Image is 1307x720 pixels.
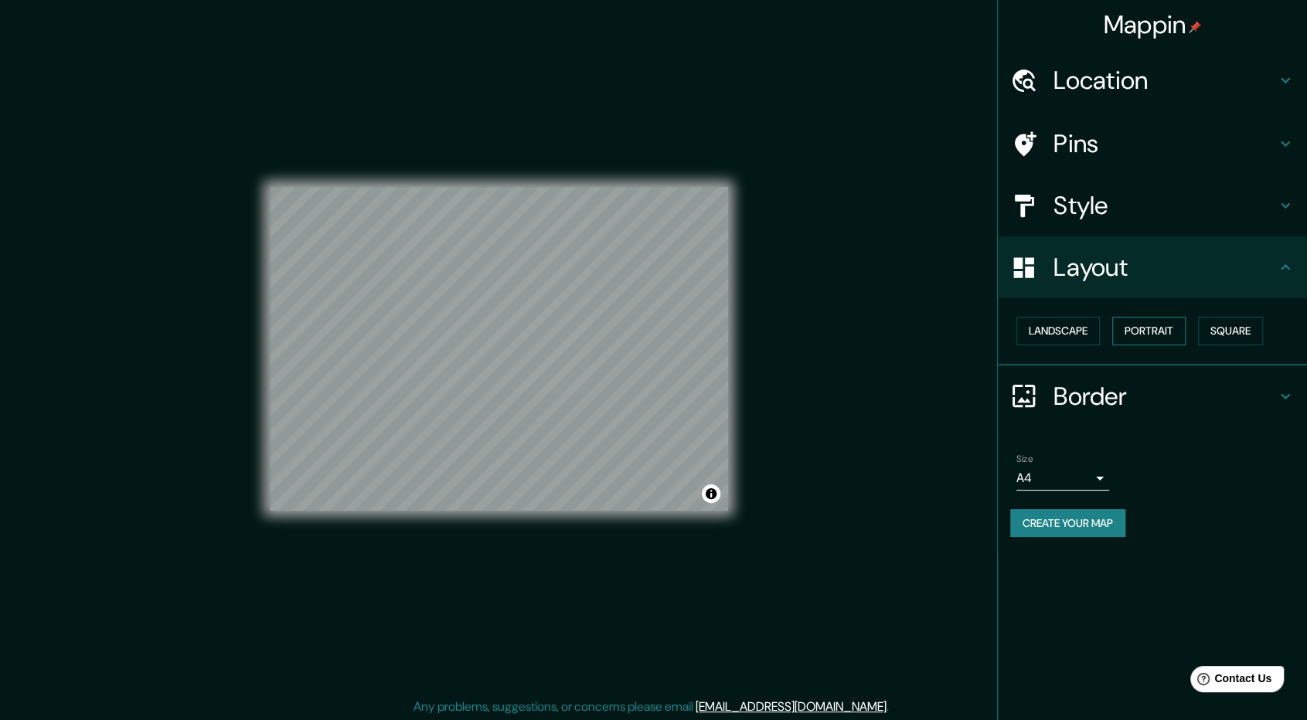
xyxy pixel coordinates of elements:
[696,698,887,715] a: [EMAIL_ADDRESS][DOMAIN_NAME]
[998,365,1307,427] div: Border
[1010,509,1125,538] button: Create your map
[1016,452,1033,465] label: Size
[1053,381,1276,412] h4: Border
[1189,21,1201,33] img: pin-icon.png
[1053,190,1276,221] h4: Style
[1198,317,1263,345] button: Square
[998,113,1307,175] div: Pins
[270,187,728,511] canvas: Map
[1053,65,1276,96] h4: Location
[998,49,1307,111] div: Location
[1016,466,1109,491] div: A4
[1104,9,1202,40] h4: Mappin
[1016,317,1100,345] button: Landscape
[891,698,894,716] div: .
[702,484,720,503] button: Toggle attribution
[414,698,889,716] p: Any problems, suggestions, or concerns please email .
[889,698,891,716] div: .
[1053,128,1276,159] h4: Pins
[1169,660,1290,703] iframe: Help widget launcher
[1053,252,1276,283] h4: Layout
[998,175,1307,236] div: Style
[1112,317,1186,345] button: Portrait
[998,236,1307,298] div: Layout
